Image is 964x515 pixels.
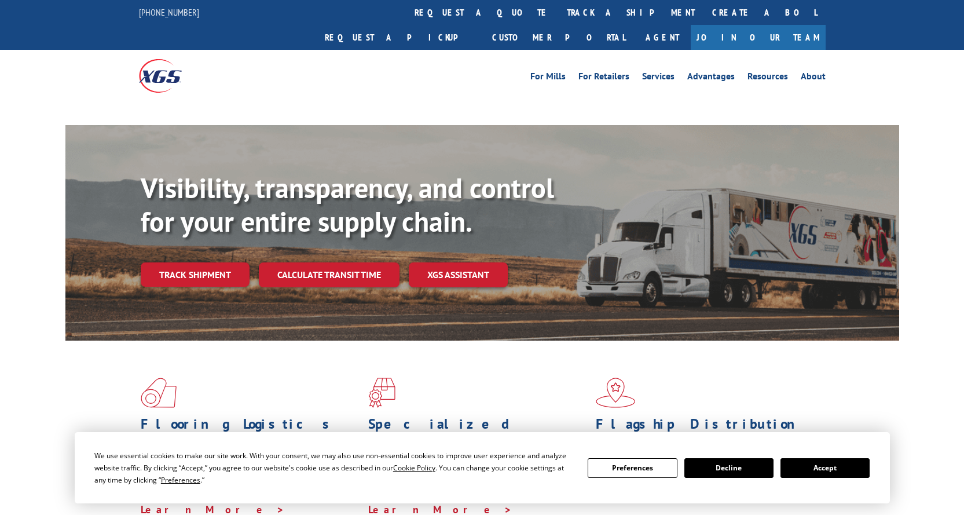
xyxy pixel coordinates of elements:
div: We use essential cookies to make our site work. With your consent, we may also use non-essential ... [94,450,574,486]
a: Calculate transit time [259,262,399,287]
h1: Flooring Logistics Solutions [141,417,360,451]
span: Cookie Policy [393,463,435,473]
a: For Mills [530,72,566,85]
h1: Flagship Distribution Model [596,417,815,451]
a: Request a pickup [316,25,483,50]
a: Resources [747,72,788,85]
a: Join Our Team [691,25,826,50]
img: xgs-icon-total-supply-chain-intelligence-red [141,378,177,408]
a: Agent [634,25,691,50]
button: Preferences [588,458,677,478]
a: For Retailers [578,72,629,85]
img: xgs-icon-flagship-distribution-model-red [596,378,636,408]
a: Advantages [687,72,735,85]
div: Cookie Consent Prompt [75,432,890,503]
h1: Specialized Freight Experts [368,417,587,451]
span: Preferences [161,475,200,485]
a: Customer Portal [483,25,634,50]
a: Track shipment [141,262,250,287]
a: XGS ASSISTANT [409,262,508,287]
a: Services [642,72,675,85]
button: Decline [684,458,774,478]
a: [PHONE_NUMBER] [139,6,199,18]
img: xgs-icon-focused-on-flooring-red [368,378,395,408]
b: Visibility, transparency, and control for your entire supply chain. [141,170,554,239]
button: Accept [780,458,870,478]
a: About [801,72,826,85]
